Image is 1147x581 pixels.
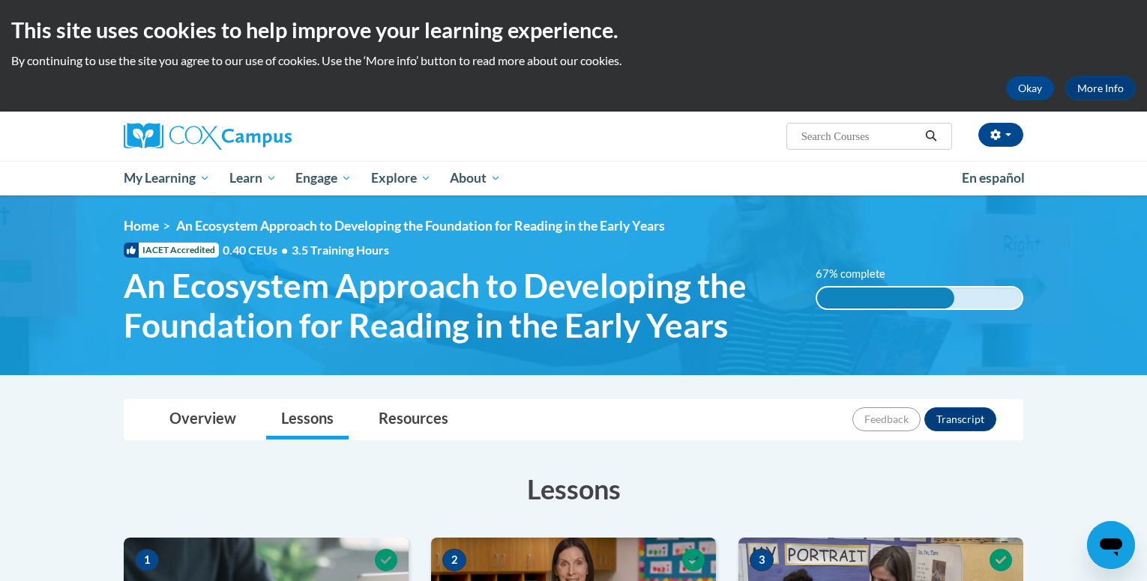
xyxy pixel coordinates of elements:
a: More Info [1065,76,1136,100]
img: Cox Campus [124,123,292,150]
a: Home [124,218,159,234]
a: Cox Campus [124,123,409,150]
span: Explore [371,169,431,187]
a: Lessons [266,400,349,439]
a: En español [952,162,1035,194]
span: • [281,243,288,257]
button: Transcript [924,407,996,431]
span: My Learning [124,169,210,187]
button: Feedback [852,407,921,431]
a: Overview [154,400,251,439]
span: IACET Accredited [124,243,219,258]
p: By continuing to use the site you agree to our use of cookies. Use the ‘More info’ button to read... [11,52,1136,69]
span: Engage [295,169,352,187]
button: Search [920,127,942,145]
label: 67% complete [816,266,902,282]
iframe: Button to launch messaging window [1087,521,1135,569]
span: 2 [442,549,466,571]
span: 3.5 Training Hours [292,243,389,257]
span: En español [962,170,1025,186]
span: Learn [229,169,277,187]
span: An Ecosystem Approach to Developing the Foundation for Reading in the Early Years [124,266,793,345]
a: Learn [220,161,286,195]
input: Search Courses [800,127,920,145]
a: Explore [361,161,441,195]
a: My Learning [114,161,220,195]
span: 1 [135,549,159,571]
a: Engage [286,161,361,195]
span: About [450,169,501,187]
a: Resources [364,400,463,439]
div: 67% complete [817,288,954,308]
h2: This site uses cookies to help improve your learning experience. [11,15,1136,45]
div: Main menu [101,161,1046,195]
button: Account Settings [978,123,1023,147]
span: 0.40 CEUs [223,242,292,258]
span: An Ecosystem Approach to Developing the Foundation for Reading in the Early Years [176,218,665,234]
button: Okay [1006,76,1054,100]
a: About [441,161,511,195]
span: 3 [750,549,774,571]
h3: Lessons [124,470,1023,508]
